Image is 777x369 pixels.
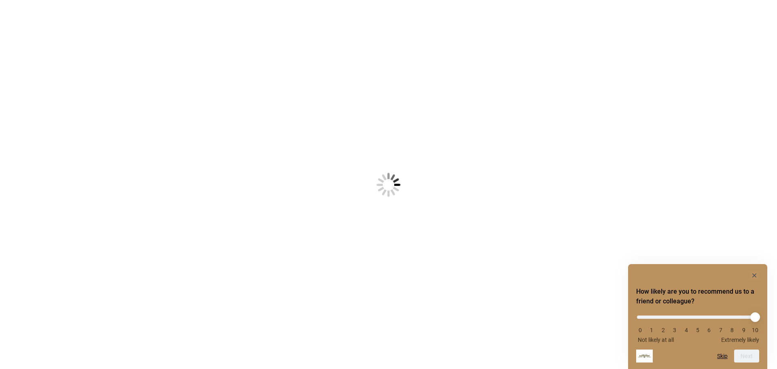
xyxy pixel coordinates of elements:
div: How likely are you to recommend us to a friend or colleague? Select an option from 0 to 10, with ... [636,271,759,363]
h2: How likely are you to recommend us to a friend or colleague? Select an option from 0 to 10, with ... [636,287,759,306]
li: 4 [682,327,690,333]
li: 3 [671,327,679,333]
li: 0 [636,327,644,333]
span: Extremely likely [721,337,759,343]
li: 9 [740,327,748,333]
li: 7 [717,327,725,333]
li: 2 [659,327,667,333]
button: Skip [717,353,728,359]
img: Loading [337,133,440,237]
li: 10 [751,327,759,333]
button: Next question [734,350,759,363]
button: Hide survey [749,271,759,280]
span: Not likely at all [638,337,674,343]
li: 8 [728,327,736,333]
li: 1 [647,327,656,333]
li: 6 [705,327,713,333]
li: 5 [694,327,702,333]
div: How likely are you to recommend us to a friend or colleague? Select an option from 0 to 10, with ... [636,309,759,343]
